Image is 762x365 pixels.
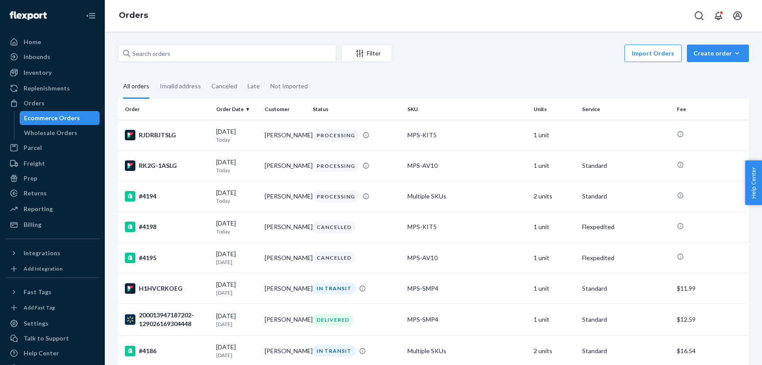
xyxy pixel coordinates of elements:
[216,280,258,296] div: [DATE]
[673,99,749,120] th: Fee
[745,160,762,205] button: Help Center
[20,126,100,140] a: Wholesale Orders
[24,249,60,257] div: Integrations
[261,273,310,304] td: [PERSON_NAME]
[582,254,670,262] p: Flexpedited
[690,7,708,24] button: Open Search Box
[216,320,258,328] p: [DATE]
[24,99,45,108] div: Orders
[216,312,258,328] div: [DATE]
[5,186,100,200] a: Returns
[530,273,579,304] td: 1 unit
[24,143,42,152] div: Parcel
[24,159,45,168] div: Freight
[5,302,100,313] a: Add Fast Tag
[309,99,404,120] th: Status
[24,129,77,137] div: Wholesale Orders
[5,346,100,360] a: Help Center
[5,81,100,95] a: Replenishments
[687,45,749,62] button: Create order
[216,351,258,359] p: [DATE]
[5,285,100,299] button: Fast Tags
[624,45,682,62] button: Import Orders
[24,220,41,229] div: Billing
[216,258,258,266] p: [DATE]
[125,253,209,263] div: #4195
[579,99,673,120] th: Service
[24,319,48,328] div: Settings
[261,212,310,242] td: [PERSON_NAME]
[407,161,527,170] div: MPS-AV10
[261,243,310,273] td: [PERSON_NAME]
[216,219,258,235] div: [DATE]
[5,331,100,345] a: Talk to Support
[404,99,530,120] th: SKU
[530,181,579,212] td: 2 units
[407,222,527,231] div: MPS-KIT5
[261,304,310,336] td: [PERSON_NAME]
[5,264,100,274] a: Add Integration
[407,315,527,324] div: MPS-SMP4
[24,68,52,77] div: Inventory
[20,111,100,125] a: Ecommerce Orders
[216,289,258,296] p: [DATE]
[213,99,261,120] th: Order Date
[313,314,353,326] div: DELIVERED
[313,345,355,357] div: IN TRANSIT
[125,222,209,232] div: #4198
[118,99,213,120] th: Order
[118,45,336,62] input: Search orders
[5,50,100,64] a: Inbounds
[24,265,62,272] div: Add Integration
[125,346,209,356] div: #4186
[216,158,258,174] div: [DATE]
[313,191,359,202] div: PROCESSING
[24,38,41,46] div: Home
[24,114,80,122] div: Ecommerce Orders
[407,131,527,139] div: MPS-KIT5
[582,284,670,293] p: Standard
[673,273,749,304] td: $11.99
[5,66,100,80] a: Inventory
[5,218,100,232] a: Billing
[24,334,69,343] div: Talk to Support
[582,315,670,324] p: Standard
[313,282,355,294] div: IN TRANSIT
[211,75,237,97] div: Canceled
[112,3,155,28] ol: breadcrumbs
[313,252,355,264] div: CANCELLED
[693,49,742,58] div: Create order
[24,304,55,311] div: Add Fast Tag
[216,136,258,143] p: Today
[5,96,100,110] a: Orders
[341,45,392,62] button: Filter
[24,288,52,296] div: Fast Tags
[5,141,100,155] a: Parcel
[125,130,209,140] div: RJDRBJTSLG
[125,283,209,294] div: H1HVCRKOEG
[216,228,258,235] p: Today
[313,160,359,172] div: PROCESSING
[24,189,47,198] div: Returns
[216,127,258,143] div: [DATE]
[10,11,47,20] img: Flexport logo
[24,174,37,183] div: Prep
[407,254,527,262] div: MPS-AV10
[270,75,308,97] div: Not Imported
[265,105,306,113] div: Customer
[582,347,670,355] p: Standard
[24,205,53,213] div: Reporting
[582,192,670,201] p: Standard
[530,99,579,120] th: Units
[24,349,59,358] div: Help Center
[24,84,70,93] div: Replenishments
[216,188,258,205] div: [DATE]
[216,167,258,174] p: Today
[530,304,579,336] td: 1 unit
[710,7,727,24] button: Open notifications
[5,35,100,49] a: Home
[530,150,579,181] td: 1 unit
[24,52,50,61] div: Inbounds
[216,197,258,205] p: Today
